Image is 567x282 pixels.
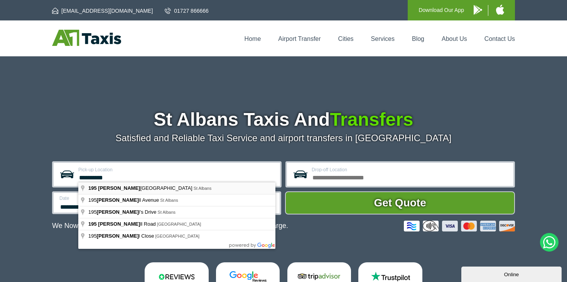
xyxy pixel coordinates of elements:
[278,35,321,42] a: Airport Transfer
[88,221,140,227] span: 195 [PERSON_NAME]
[245,35,261,42] a: Home
[88,185,97,191] span: 195
[371,35,395,42] a: Services
[52,222,288,230] p: We Now Accept Card & Contactless Payment In
[88,185,194,191] span: [GEOGRAPHIC_DATA]
[194,186,211,191] span: St Albans
[97,197,139,203] span: [PERSON_NAME]
[404,221,515,231] img: Credit And Debit Cards
[97,209,139,215] span: [PERSON_NAME]
[496,5,504,15] img: A1 Taxis iPhone App
[88,233,155,239] span: 195 l Close
[52,110,515,129] h1: St Albans Taxis And
[52,30,121,46] img: A1 Taxis St Albans LTD
[88,221,157,227] span: ll Road
[160,198,178,203] span: St Albans
[52,7,153,15] a: [EMAIL_ADDRESS][DOMAIN_NAME]
[418,5,464,15] p: Download Our App
[52,133,515,144] p: Satisfied and Reliable Taxi Service and airport transfers in [GEOGRAPHIC_DATA]
[158,210,175,214] span: St Albans
[484,35,515,42] a: Contact Us
[78,167,275,172] label: Pick-up Location
[88,197,160,203] span: 195 ll Avenue
[59,196,159,201] label: Date
[98,185,140,191] span: [PERSON_NAME]
[155,234,200,238] span: [GEOGRAPHIC_DATA]
[285,191,515,214] button: Get Quote
[312,167,509,172] label: Drop-off Location
[157,222,201,226] span: [GEOGRAPHIC_DATA]
[88,209,158,215] span: 195 l's Drive
[330,109,413,130] span: Transfers
[338,35,354,42] a: Cities
[461,265,563,282] iframe: chat widget
[474,5,482,15] img: A1 Taxis Android App
[412,35,424,42] a: Blog
[97,233,139,239] span: [PERSON_NAME]
[442,35,467,42] a: About Us
[165,7,209,15] a: 01727 866666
